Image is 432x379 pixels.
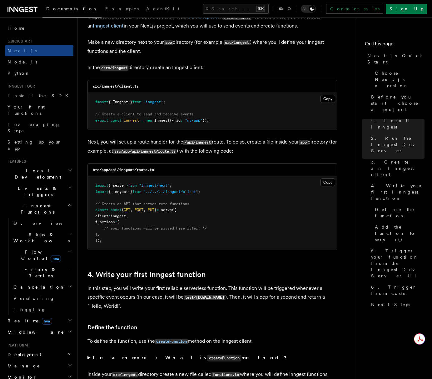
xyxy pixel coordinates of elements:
[372,221,425,245] a: Add the function to serve()
[202,118,209,123] span: });
[375,206,425,219] span: Define the function
[7,104,45,116] span: Your first Functions
[5,56,73,68] a: Node.js
[371,118,425,130] span: 1. Install Inngest
[369,299,425,310] a: Next Steps
[95,238,102,243] span: });
[130,208,132,212] span: ,
[170,118,181,123] span: ({ id
[95,202,189,206] span: // Create an API that serves zero functions
[203,4,269,14] button: Search...⌘K
[164,40,173,45] code: app
[181,118,183,123] span: :
[185,118,202,123] span: "my-app"
[95,189,108,194] span: import
[111,118,122,123] span: const
[7,59,37,64] span: Node.js
[87,284,337,311] p: In this step, you will write your first reliable serverless function. This function will be trigg...
[146,118,152,123] span: new
[102,2,142,17] a: Examples
[108,189,132,194] span: { inngest }
[5,168,68,180] span: Local Development
[5,119,73,136] a: Leveraging Steps
[320,178,335,186] button: Copy
[198,189,200,194] span: ;
[141,118,143,123] span: =
[5,326,73,338] button: Middleware
[5,39,32,44] span: Quick start
[95,214,108,218] span: client
[369,245,425,281] a: 5. Trigger your function from the Inngest Dev Server UI
[95,220,115,224] span: functions
[371,159,425,178] span: 3. Create an Inngest client
[369,133,425,156] a: 2. Run the Inngest Dev Server
[7,48,37,53] span: Next.js
[122,208,124,212] span: {
[139,183,170,188] span: "inngest/next"
[108,183,128,188] span: { serve }
[161,208,172,212] span: serve
[371,248,425,279] span: 5. Trigger your function from the Inngest Dev Server UI
[13,221,78,226] span: Overview
[7,122,60,133] span: Leveraging Steps
[5,68,73,79] a: Python
[371,135,425,154] span: 2. Run the Inngest Dev Server
[87,13,337,30] p: Inngest invokes your functions securely via an at . To enable that, you will create an in your Ne...
[5,363,40,369] span: Manage
[104,226,207,230] span: /* your functions will be passed here later! */
[7,93,72,98] span: Install the SDK
[5,90,73,101] a: Install the SDK
[112,372,138,377] code: src/inngest
[124,208,130,212] span: GET
[143,208,146,212] span: ,
[156,208,159,212] span: =
[365,40,425,50] h4: On this page
[11,249,69,261] span: Flow Control
[87,323,137,332] a: Define the function
[375,70,425,89] span: Choose Next.js version
[369,115,425,133] a: 1. Install Inngest
[95,183,108,188] span: import
[143,189,198,194] span: "../../../inngest/client"
[207,355,241,361] code: createFunction
[367,53,425,65] span: Next.js Quick Start
[7,25,25,31] span: Home
[111,214,126,218] span: inngest
[11,231,70,244] span: Steps & Workflows
[117,220,119,224] span: [
[13,307,46,312] span: Logging
[11,304,73,315] a: Logging
[100,65,128,71] code: /src/inngest
[172,208,176,212] span: ({
[143,100,163,104] span: "inngest"
[11,266,68,279] span: Errors & Retries
[87,353,337,362] summary: Learn more: What iscreateFunctionmethod?
[372,68,425,91] a: Choose Next.js version
[299,140,308,145] code: app
[170,183,172,188] span: ;
[142,2,183,17] a: AgentKit
[87,138,337,156] p: Next, you will set up a route handler for the route. To do so, create a file inside your director...
[42,318,52,325] span: new
[7,71,30,76] span: Python
[326,4,383,14] a: Contact sales
[132,100,141,104] span: from
[5,343,28,348] span: Platform
[371,284,425,296] span: 6. Trigger from code
[375,224,425,243] span: Add the function to serve()
[95,208,108,212] span: export
[11,229,73,246] button: Steps & Workflows
[5,183,73,200] button: Events & Triggers
[369,91,425,115] a: Before you start: choose a project
[5,329,64,335] span: Middleware
[5,45,73,56] a: Next.js
[5,23,73,34] a: Home
[155,339,188,344] code: createFunction
[11,284,65,290] span: Cancellation
[5,101,73,119] a: Your first Functions
[124,118,139,123] span: inngest
[11,218,73,229] a: Overview
[115,220,117,224] span: :
[11,264,73,281] button: Errors & Retries
[135,208,143,212] span: POST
